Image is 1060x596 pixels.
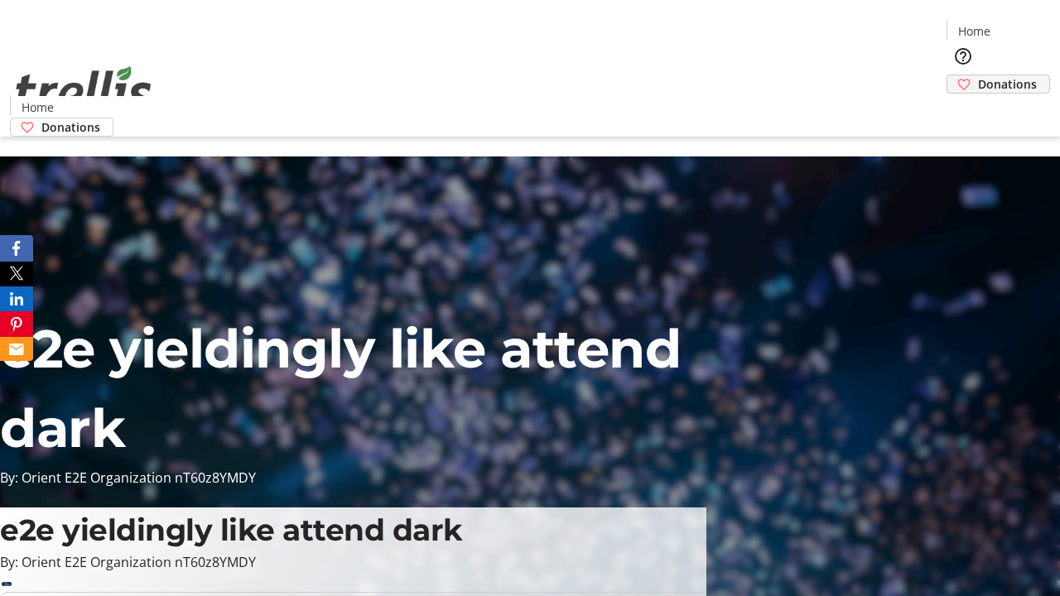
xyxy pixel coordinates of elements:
button: Cart [947,94,980,127]
span: Donations [41,118,100,136]
a: Donations [10,118,113,137]
button: Help [947,40,980,73]
a: Home [11,99,64,116]
span: Home [958,22,990,40]
span: Donations [978,75,1037,93]
img: Orient E2E Organization nT60z8YMDY's Logo [10,48,157,131]
span: Home [22,99,54,116]
a: Home [947,22,1000,40]
a: Donations [947,74,1050,94]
